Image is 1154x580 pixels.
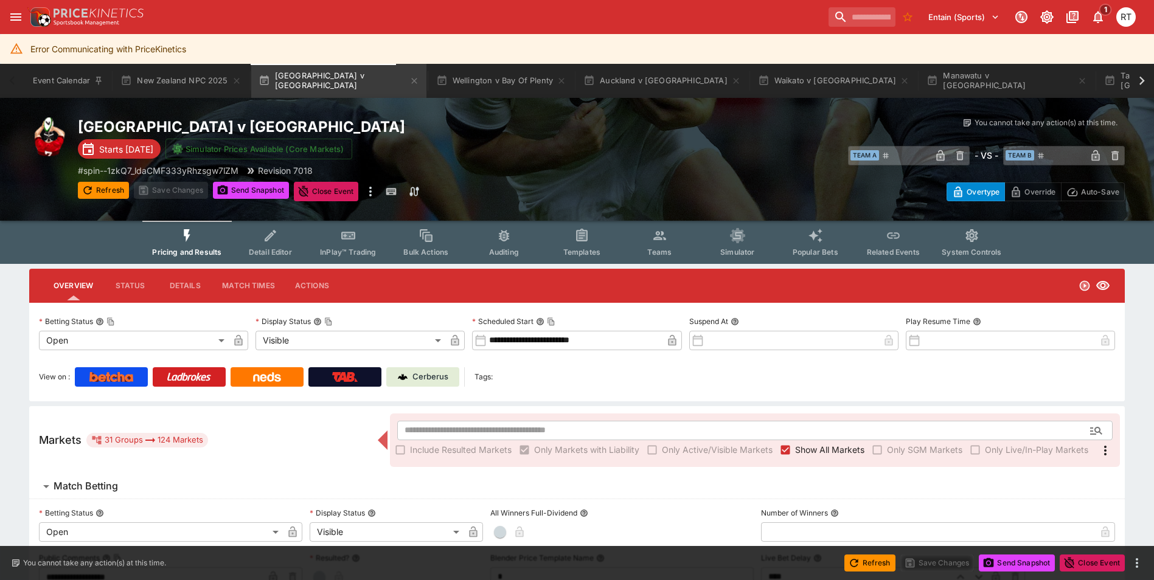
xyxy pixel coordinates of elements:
[975,149,998,162] h6: - VS -
[887,443,962,456] span: Only SGM Markets
[310,508,365,518] p: Display Status
[1036,6,1058,28] button: Toggle light/dark mode
[213,182,289,199] button: Send Snapshot
[39,522,283,542] div: Open
[99,143,153,156] p: Starts [DATE]
[576,64,748,98] button: Auckland v [GEOGRAPHIC_DATA]
[29,117,68,156] img: rugby_union.png
[844,554,895,571] button: Refresh
[253,372,280,382] img: Neds
[751,64,917,98] button: Waikato v [GEOGRAPHIC_DATA]
[942,247,1001,257] span: System Controls
[947,182,1125,201] div: Start From
[1004,182,1061,201] button: Override
[429,64,574,98] button: Wellington v Bay Of Plenty
[793,247,838,257] span: Popular Bets
[251,64,426,98] button: [GEOGRAPHIC_DATA] v [GEOGRAPHIC_DATA]
[1081,185,1119,198] p: Auto-Save
[1096,278,1110,293] svg: Visible
[367,509,376,517] button: Display Status
[167,372,211,382] img: Ladbrokes
[5,6,27,28] button: open drawer
[78,117,602,136] h2: Copy To Clipboard
[39,316,93,326] p: Betting Status
[1098,443,1113,458] svg: More
[39,367,70,387] label: View on :
[1010,6,1032,28] button: Connected to PK
[1079,280,1091,292] svg: Open
[212,271,285,300] button: Match Times
[1061,182,1125,201] button: Auto-Save
[103,271,158,300] button: Status
[919,64,1094,98] button: Manawatu v [GEOGRAPHIC_DATA]
[1130,556,1144,570] button: more
[27,5,51,29] img: PriceKinetics Logo
[26,64,111,98] button: Event Calendar
[320,247,376,257] span: InPlay™ Trading
[689,316,728,326] p: Suspend At
[255,316,311,326] p: Display Status
[113,64,248,98] button: New Zealand NPC 2025
[1006,150,1034,161] span: Team B
[91,433,203,447] div: 31 Groups 124 Markets
[1060,554,1125,571] button: Close Event
[310,522,464,542] div: Visible
[386,367,459,387] a: Cerberus
[731,317,739,326] button: Suspend At
[363,182,378,201] button: more
[1062,6,1083,28] button: Documentation
[647,247,672,257] span: Teams
[258,164,313,177] p: Revision 7018
[761,508,828,518] p: Number of Winners
[985,443,1088,456] span: Only Live/In-Play Markets
[332,372,358,382] img: TabNZ
[398,372,408,382] img: Cerberus
[662,443,773,456] span: Only Active/Visible Markets
[158,271,212,300] button: Details
[474,367,493,387] label: Tags:
[324,317,333,326] button: Copy To Clipboard
[249,247,292,257] span: Detail Editor
[44,271,103,300] button: Overview
[1087,6,1109,28] button: Notifications
[547,317,555,326] button: Copy To Clipboard
[78,182,129,199] button: Refresh
[979,554,1055,571] button: Send Snapshot
[30,38,186,60] div: Error Communicating with PriceKinetics
[294,182,359,201] button: Close Event
[39,508,93,518] p: Betting Status
[830,509,839,517] button: Number of Winners
[96,509,104,517] button: Betting Status
[54,9,144,18] img: PriceKinetics
[563,247,600,257] span: Templates
[536,317,544,326] button: Scheduled StartCopy To Clipboard
[947,182,1005,201] button: Overtype
[534,443,639,456] span: Only Markets with Liability
[313,317,322,326] button: Display StatusCopy To Clipboard
[867,247,920,257] span: Related Events
[1024,185,1055,198] p: Override
[403,247,448,257] span: Bulk Actions
[285,271,339,300] button: Actions
[795,443,864,456] span: Show All Markets
[850,150,879,161] span: Team A
[898,7,917,27] button: No Bookmarks
[1113,4,1139,30] button: Richard Tatton
[96,317,104,326] button: Betting StatusCopy To Clipboard
[973,317,981,326] button: Play Resume Time
[1099,4,1112,16] span: 1
[78,164,238,177] p: Copy To Clipboard
[829,7,895,27] input: search
[489,247,519,257] span: Auditing
[29,474,1125,499] button: Match Betting
[975,117,1118,128] p: You cannot take any action(s) at this time.
[106,317,115,326] button: Copy To Clipboard
[412,371,448,383] p: Cerberus
[921,7,1007,27] button: Select Tenant
[39,433,82,447] h5: Markets
[89,372,133,382] img: Betcha
[23,558,166,568] p: You cannot take any action(s) at this time.
[152,247,221,257] span: Pricing and Results
[967,185,999,198] p: Overtype
[580,509,588,517] button: All Winners Full-Dividend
